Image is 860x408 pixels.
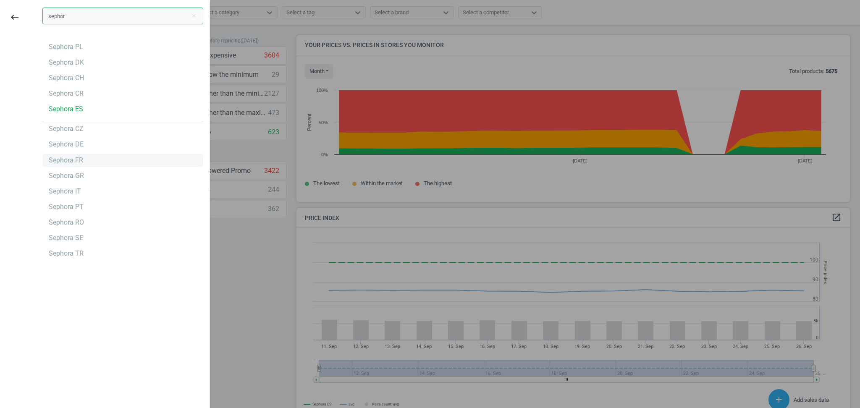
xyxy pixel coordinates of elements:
div: Sephora FR [49,156,83,165]
div: Sephora PT [49,202,84,212]
div: Sephora TR [49,249,84,258]
button: Close [187,12,200,20]
i: keyboard_backspace [10,12,20,22]
div: Sephora SE [49,233,83,243]
div: Sephora CZ [49,124,84,133]
div: Sephora IT [49,187,81,196]
div: Sephora DE [49,140,84,149]
div: Sephora CH [49,73,84,83]
div: Sephora RO [49,218,84,227]
div: Sephora PL [49,42,83,52]
div: Sephora GR [49,171,84,180]
input: Search campaign [42,8,203,24]
div: Sephora DK [49,58,84,67]
button: keyboard_backspace [5,8,24,27]
div: Sephora ES [49,105,83,114]
div: Sephora CR [49,89,84,98]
